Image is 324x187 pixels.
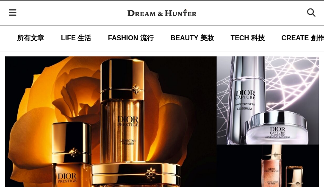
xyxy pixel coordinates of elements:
[171,25,214,51] a: BEAUTY 美妝
[123,5,201,20] img: Dream & Hunter
[61,25,91,51] a: LIFE 生活
[231,25,265,51] a: TECH 科技
[17,25,44,51] a: 所有文章
[171,34,214,42] span: BEAUTY 美妝
[108,34,154,42] span: FASHION 流行
[17,34,44,42] span: 所有文章
[61,34,91,42] span: LIFE 生活
[108,25,154,51] a: FASHION 流行
[231,34,265,42] span: TECH 科技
